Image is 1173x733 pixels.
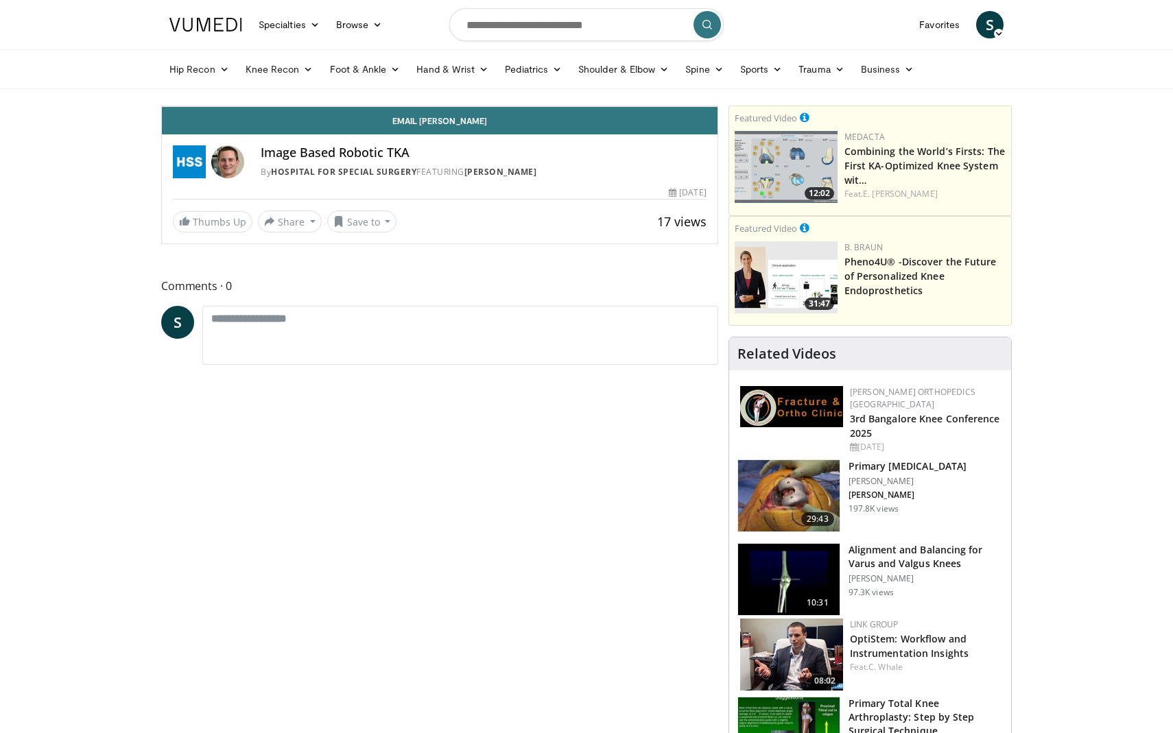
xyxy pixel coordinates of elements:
[162,107,718,134] a: Email [PERSON_NAME]
[868,661,903,673] a: C. Whale
[810,675,840,687] span: 08:02
[271,166,416,178] a: Hospital for Special Surgery
[327,211,397,232] button: Save to
[801,596,834,610] span: 10:31
[844,255,997,297] a: Pheno4U® -Discover the Future of Personalized Knee Endoprosthetics
[863,188,938,200] a: E. [PERSON_NAME]
[850,618,899,630] a: LINK Group
[169,18,242,32] img: VuMedi Logo
[161,277,718,295] span: Comments 0
[408,56,497,83] a: Hand & Wrist
[328,11,391,38] a: Browse
[849,476,967,487] p: [PERSON_NAME]
[173,145,206,178] img: Hospital for Special Surgery
[449,8,724,41] input: Search topics, interventions
[801,512,834,526] span: 29:43
[849,503,899,514] p: 197.8K views
[849,490,967,501] p: [PERSON_NAME]
[849,459,967,473] h3: Primary [MEDICAL_DATA]
[849,587,894,598] p: 97.3K views
[911,11,968,38] a: Favorites
[261,145,707,160] h4: Image Based Robotic TKA
[850,386,975,410] a: [PERSON_NAME] Orthopedics [GEOGRAPHIC_DATA]
[173,211,252,232] a: Thumbs Up
[976,11,1004,38] a: S
[844,145,1005,187] a: Combining the World’s Firsts: The First KA-Optimized Knee System wit…
[735,131,838,203] img: aaf1b7f9-f888-4d9f-a252-3ca059a0bd02.150x105_q85_crop-smart_upscale.jpg
[850,441,1000,453] div: [DATE]
[237,56,322,83] a: Knee Recon
[161,56,237,83] a: Hip Recon
[740,386,843,427] img: 1ab50d05-db0e-42c7-b700-94c6e0976be2.jpeg.150x105_q85_autocrop_double_scale_upscale_version-0.2.jpg
[853,56,923,83] a: Business
[805,187,834,200] span: 12:02
[849,543,1003,570] h3: Alignment and Balancing for Varus and Valgus Knees
[732,56,791,83] a: Sports
[805,298,834,310] span: 31:47
[322,56,409,83] a: Foot & Ankle
[850,661,1000,673] div: Feat.
[849,573,1003,584] p: [PERSON_NAME]
[211,145,244,178] img: Avatar
[735,131,838,203] a: 12:02
[844,241,883,253] a: B. Braun
[677,56,731,83] a: Spine
[790,56,853,83] a: Trauma
[738,544,840,615] img: 38523_0000_3.png.150x105_q85_crop-smart_upscale.jpg
[735,112,797,124] small: Featured Video
[735,222,797,235] small: Featured Video
[162,106,718,107] video-js: Video Player
[738,460,840,531] img: 297061_3.png.150x105_q85_crop-smart_upscale.jpg
[850,632,969,660] a: OptiStem: Workflow and Instrumentation Insights
[497,56,570,83] a: Pediatrics
[735,241,838,313] img: 2c749dd2-eaed-4ec0-9464-a41d4cc96b76.150x105_q85_crop-smart_upscale.jpg
[657,213,707,230] span: 17 views
[250,11,328,38] a: Specialties
[740,618,843,690] img: 6b8e48e3-d789-4716-938a-47eb3c31abca.150x105_q85_crop-smart_upscale.jpg
[737,543,1003,616] a: 10:31 Alignment and Balancing for Varus and Valgus Knees [PERSON_NAME] 97.3K views
[464,166,537,178] a: [PERSON_NAME]
[850,412,1000,440] a: 3rd Bangalore Knee Conference 2025
[161,306,194,339] a: S
[737,346,836,362] h4: Related Videos
[669,187,706,199] div: [DATE]
[735,241,838,313] a: 31:47
[737,459,1003,532] a: 29:43 Primary [MEDICAL_DATA] [PERSON_NAME] [PERSON_NAME] 197.8K views
[261,166,707,178] div: By FEATURING
[740,618,843,690] a: 08:02
[570,56,677,83] a: Shoulder & Elbow
[844,188,1006,200] div: Feat.
[844,131,885,143] a: Medacta
[258,211,322,232] button: Share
